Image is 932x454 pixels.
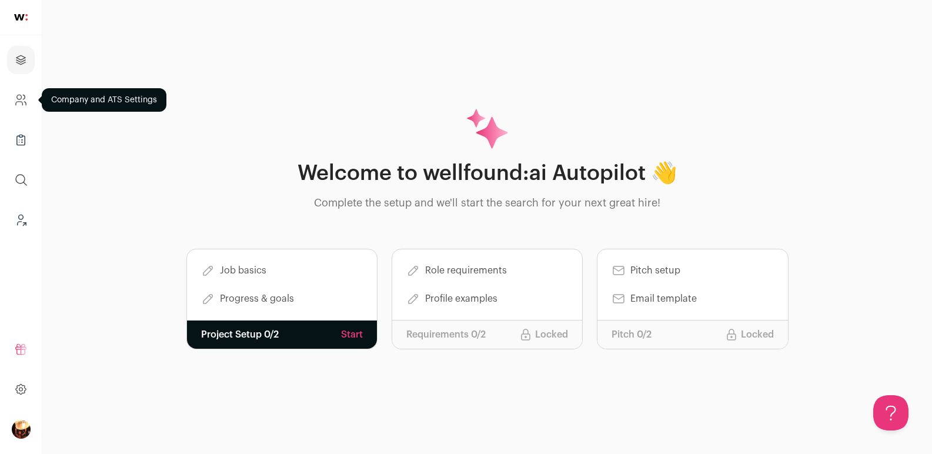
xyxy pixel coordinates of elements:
[12,420,31,439] img: 473170-medium_jpg
[630,292,697,306] span: Email template
[425,263,507,278] span: Role requirements
[298,162,677,185] h1: Welcome to wellfound:ai Autopilot 👋
[341,328,363,342] a: Start
[406,328,486,342] p: Requirements 0/2
[7,126,35,154] a: Company Lists
[12,420,31,439] button: Open dropdown
[612,328,652,342] p: Pitch 0/2
[873,395,908,430] iframe: Toggle Customer Support
[630,263,680,278] span: Pitch setup
[42,88,166,112] div: Company and ATS Settings
[201,328,279,342] p: Project Setup 0/2
[7,206,35,234] a: Leads (Backoffice)
[425,292,497,306] span: Profile examples
[220,292,294,306] span: Progress & goals
[7,86,35,114] a: Company and ATS Settings
[314,195,660,211] p: Complete the setup and we'll start the search for your next great hire!
[741,328,774,342] p: Locked
[535,328,568,342] p: Locked
[14,14,28,21] img: wellfound-shorthand-0d5821cbd27db2630d0214b213865d53afaa358527fdda9d0ea32b1df1b89c2c.svg
[7,46,35,74] a: Projects
[220,263,266,278] span: Job basics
